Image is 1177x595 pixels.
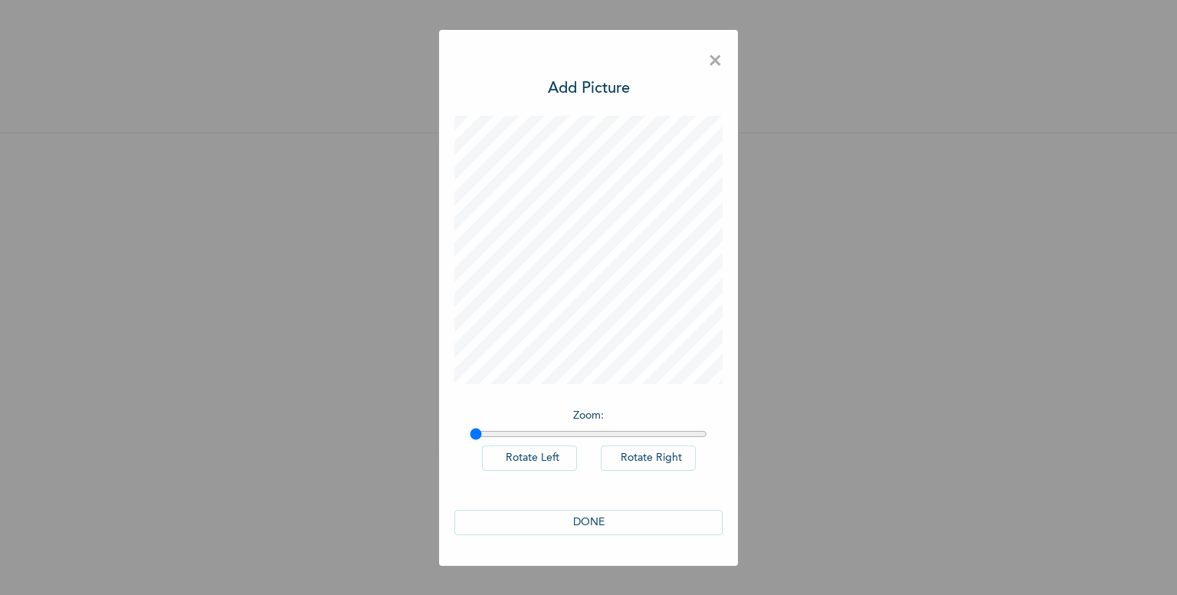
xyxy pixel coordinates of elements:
p: Zoom : [470,408,707,424]
span: Please add a recent Passport Photograph [451,281,726,344]
span: × [708,45,723,77]
h3: Add Picture [548,77,630,100]
button: Rotate Left [482,445,577,471]
button: DONE [454,510,723,535]
button: Rotate Right [601,445,696,471]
